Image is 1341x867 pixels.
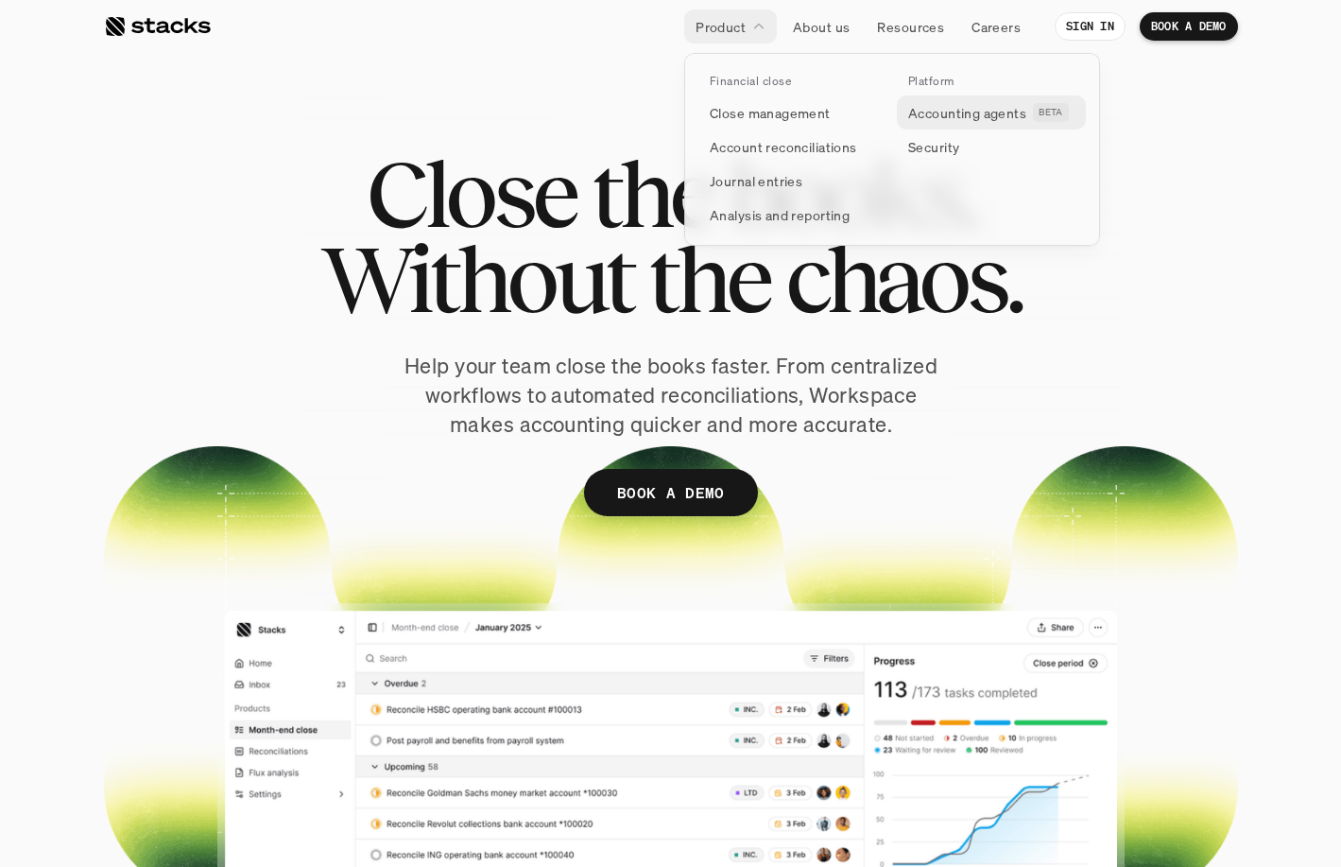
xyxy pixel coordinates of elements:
span: the [591,151,712,236]
p: Resources [877,17,944,37]
p: Account reconciliations [710,137,857,157]
a: Careers [960,9,1032,43]
p: Help your team close the books faster. From centralized workflows to automated reconciliations, W... [397,352,945,439]
p: Financial close [710,75,791,88]
p: Platform [908,75,954,88]
p: Accounting agents [908,103,1026,123]
a: Accounting agentsBETA [897,95,1086,130]
a: Security [897,130,1086,164]
a: Privacy Policy [223,360,306,373]
a: BOOK A DEMO [1140,12,1238,41]
a: BOOK A DEMO [584,469,758,516]
span: Close [366,151,575,236]
a: About us [782,9,861,43]
span: chaos. [785,236,1022,321]
a: Resources [866,9,955,43]
p: SIGN IN [1066,20,1114,33]
p: Security [908,137,959,157]
p: BOOK A DEMO [617,479,725,507]
a: Close management [698,95,887,130]
a: Account reconciliations [698,130,887,164]
p: Product [696,17,746,37]
a: Analysis and reporting [698,198,887,232]
a: Journal entries [698,164,887,198]
span: the [648,236,769,321]
p: About us [793,17,850,37]
h2: BETA [1039,107,1063,118]
p: Close management [710,103,831,123]
a: SIGN IN [1055,12,1126,41]
p: Analysis and reporting [710,205,850,225]
p: BOOK A DEMO [1151,20,1227,33]
p: Journal entries [710,171,802,191]
span: Without [320,236,632,321]
p: Careers [971,17,1021,37]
